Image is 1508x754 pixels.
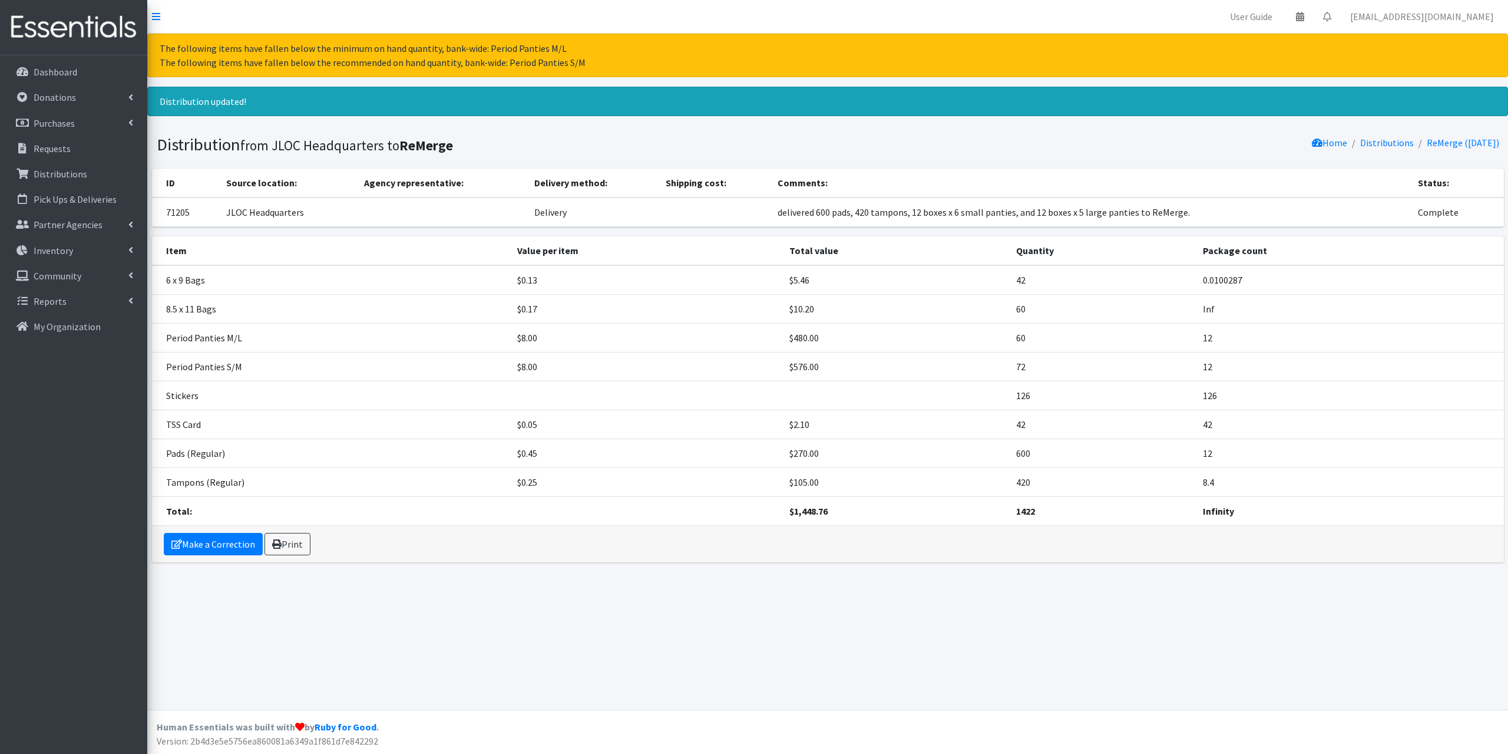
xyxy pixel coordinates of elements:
td: Inf [1196,294,1503,323]
th: Value per item [510,236,782,265]
a: Dashboard [5,60,143,84]
td: $0.25 [510,467,782,496]
td: $5.46 [782,265,1010,295]
a: Reports [5,289,143,313]
th: Shipping cost: [659,169,771,197]
small: from JLOC Headquarters to [240,137,453,154]
a: User Guide [1221,5,1282,28]
th: ID [152,169,219,197]
a: Donations [5,85,143,109]
th: Delivery method: [527,169,658,197]
a: Pick Ups & Deliveries [5,187,143,211]
p: Pick Ups & Deliveries [34,193,117,205]
a: Distributions [5,162,143,186]
td: delivered 600 pads, 420 tampons, 12 boxes x 6 small panties, and 12 boxes x 5 large panties to Re... [770,197,1411,227]
a: Make a Correction [164,533,263,555]
p: Partner Agencies [34,219,102,231]
td: $270.00 [782,439,1010,467]
td: 60 [1009,323,1196,352]
strong: 1422 [1016,505,1035,517]
td: $2.10 [782,410,1010,439]
td: 126 [1009,381,1196,410]
td: Delivery [527,197,658,227]
p: Distributions [34,168,87,180]
span: Version: 2b4d3e5e5756ea860081a6349a1f861d7e842292 [157,735,378,747]
td: $0.05 [510,410,782,439]
p: Inventory [34,245,73,256]
a: Home [1312,137,1347,149]
p: Requests [34,143,71,154]
td: 71205 [152,197,219,227]
td: 72 [1009,352,1196,381]
th: Quantity [1009,236,1196,265]
td: Stickers [152,381,511,410]
td: 60 [1009,294,1196,323]
td: 42 [1009,410,1196,439]
img: HumanEssentials [5,8,143,47]
strong: $1,448.76 [789,505,828,517]
p: Reports [34,295,67,307]
td: JLOC Headquarters [219,197,357,227]
th: Source location: [219,169,357,197]
td: Period Panties M/L [152,323,511,352]
th: Item [152,236,511,265]
a: Purchases [5,111,143,135]
td: 0.0100287 [1196,265,1503,295]
p: Community [34,270,81,282]
td: $480.00 [782,323,1010,352]
a: Print [264,533,310,555]
td: 42 [1196,410,1503,439]
td: $0.45 [510,439,782,467]
td: Tampons (Regular) [152,467,511,496]
a: Inventory [5,239,143,262]
td: Complete [1411,197,1504,227]
td: $8.00 [510,323,782,352]
td: $0.13 [510,265,782,295]
td: 42 [1009,265,1196,295]
a: [EMAIL_ADDRESS][DOMAIN_NAME] [1341,5,1503,28]
td: 600 [1009,439,1196,467]
a: Distributions [1360,137,1414,149]
th: Total value [782,236,1010,265]
td: $105.00 [782,467,1010,496]
strong: Human Essentials was built with by . [157,721,379,733]
p: Donations [34,91,76,103]
th: Agency representative: [357,169,528,197]
td: $8.00 [510,352,782,381]
th: Status: [1411,169,1504,197]
td: $0.17 [510,294,782,323]
p: Dashboard [34,66,77,78]
strong: Total: [166,505,192,517]
div: Distribution updated! [147,87,1508,116]
b: ReMerge [399,137,453,154]
p: My Organization [34,321,101,332]
a: Ruby for Good [315,721,376,733]
a: My Organization [5,315,143,338]
a: Partner Agencies [5,213,143,236]
td: TSS Card [152,410,511,439]
td: Pads (Regular) [152,439,511,467]
td: 12 [1196,323,1503,352]
td: 12 [1196,439,1503,467]
td: Period Panties S/M [152,352,511,381]
td: 6 x 9 Bags [152,265,511,295]
strong: Infinity [1203,505,1234,517]
td: 126 [1196,381,1503,410]
h1: Distribution [157,134,824,155]
td: 8.4 [1196,467,1503,496]
a: Community [5,264,143,288]
p: Purchases [34,117,75,129]
td: 8.5 x 11 Bags [152,294,511,323]
td: 12 [1196,352,1503,381]
div: The following items have fallen below the minimum on hand quantity, bank-wide: Period Panties M/L... [147,34,1508,77]
td: 420 [1009,467,1196,496]
th: Package count [1196,236,1503,265]
td: $576.00 [782,352,1010,381]
th: Comments: [770,169,1411,197]
a: ReMerge ([DATE]) [1427,137,1499,149]
td: $10.20 [782,294,1010,323]
a: Requests [5,137,143,160]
